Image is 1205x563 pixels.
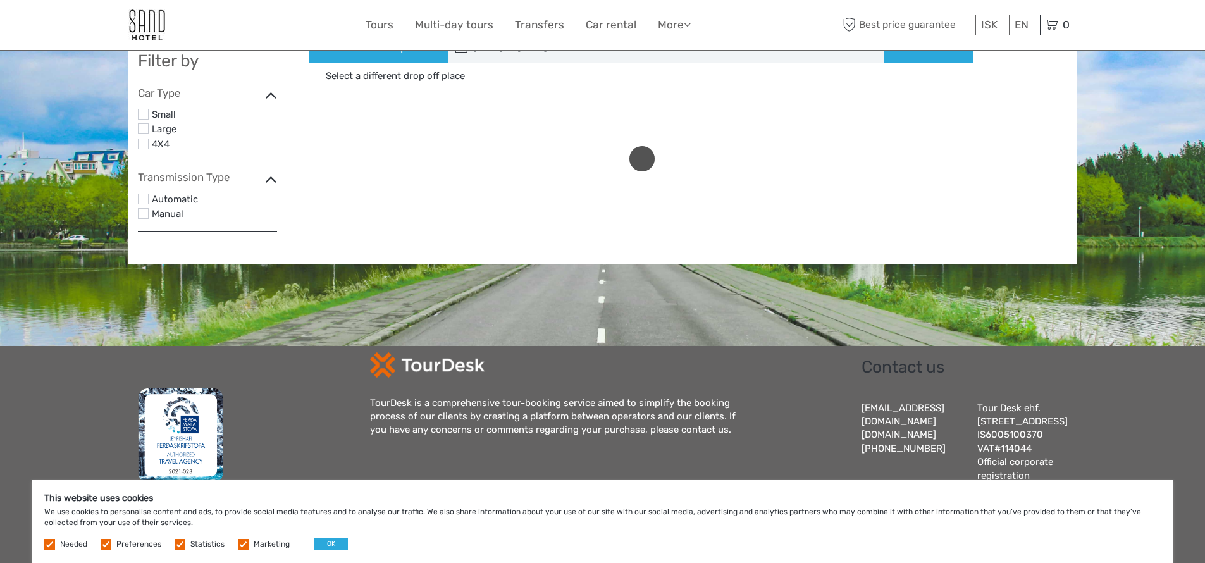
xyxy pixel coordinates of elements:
h2: Contact us [862,357,1068,378]
a: Official corporate registration [977,456,1053,481]
h4: Car Type [138,87,277,99]
h2: Filter by [138,51,277,71]
a: Select a different drop off place [321,70,470,83]
label: Manual [152,206,277,223]
span: 0 [1061,18,1072,31]
div: TourDesk is a comprehensive tour-booking service aimed to simplify the booking process of our cli... [370,397,750,437]
a: [DOMAIN_NAME] [862,429,936,440]
label: Small [152,107,277,123]
label: Needed [60,539,87,550]
label: Large [152,121,277,138]
button: Open LiveChat chat widget [145,20,161,35]
a: Multi-day tours [415,16,493,34]
div: [EMAIL_ADDRESS][DOMAIN_NAME] [PHONE_NUMBER] [862,402,965,483]
a: Transfers [515,16,564,34]
button: OK [314,538,348,550]
label: Marketing [254,539,290,550]
a: Tours [366,16,393,34]
span: ISK [981,18,998,31]
img: td-logo-white.png [370,352,485,378]
span: Best price guarantee [840,15,972,35]
img: fms.png [138,388,224,483]
img: 186-9edf1c15-b972-4976-af38-d04df2434085_logo_small.jpg [128,9,165,40]
h5: This website uses cookies [44,493,1161,504]
label: 4X4 [152,137,277,153]
a: Car rental [586,16,636,34]
div: Tour Desk ehf. [STREET_ADDRESS] IS6005100370 VAT#114044 [977,402,1068,483]
h4: Transmission Type [138,171,277,183]
div: EN [1009,15,1034,35]
label: Preferences [116,539,161,550]
label: Automatic [152,192,277,208]
div: We use cookies to personalise content and ads, to provide social media features and to analyse ou... [32,480,1173,563]
p: We're away right now. Please check back later! [18,22,143,32]
label: Statistics [190,539,225,550]
a: More [658,16,691,34]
